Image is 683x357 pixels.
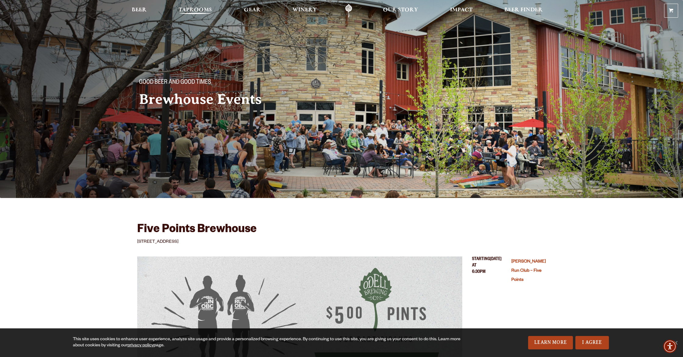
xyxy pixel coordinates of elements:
[178,8,212,12] span: Taprooms
[500,4,547,18] a: Beer Finder
[337,4,360,18] a: Odell Home
[446,4,477,18] a: Impact
[132,8,147,12] span: Beer
[73,337,464,349] div: This site uses cookies to enhance user experience, analyze site usage and provide a personalized ...
[379,4,422,18] a: Our Story
[288,4,321,18] a: Winery
[174,4,216,18] a: Taprooms
[528,336,573,349] a: Learn More
[137,239,546,246] p: [STREET_ADDRESS]
[575,336,609,349] a: I Agree
[504,8,543,12] span: Beer Finder
[450,8,473,12] span: Impact
[128,4,151,18] a: Beer
[663,340,677,353] div: Accessibility Menu
[137,222,257,239] h3: Five Points Brewhouse
[240,4,265,18] a: Gear
[383,8,418,12] span: Our Story
[139,92,329,107] h2: Brewhouse Events
[292,8,317,12] span: Winery
[511,260,546,283] a: Odell Run Club – Five Points (opens in a new window)
[244,8,261,12] span: Gear
[139,79,211,87] span: Good Beer and Good Times
[127,343,154,348] a: privacy policy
